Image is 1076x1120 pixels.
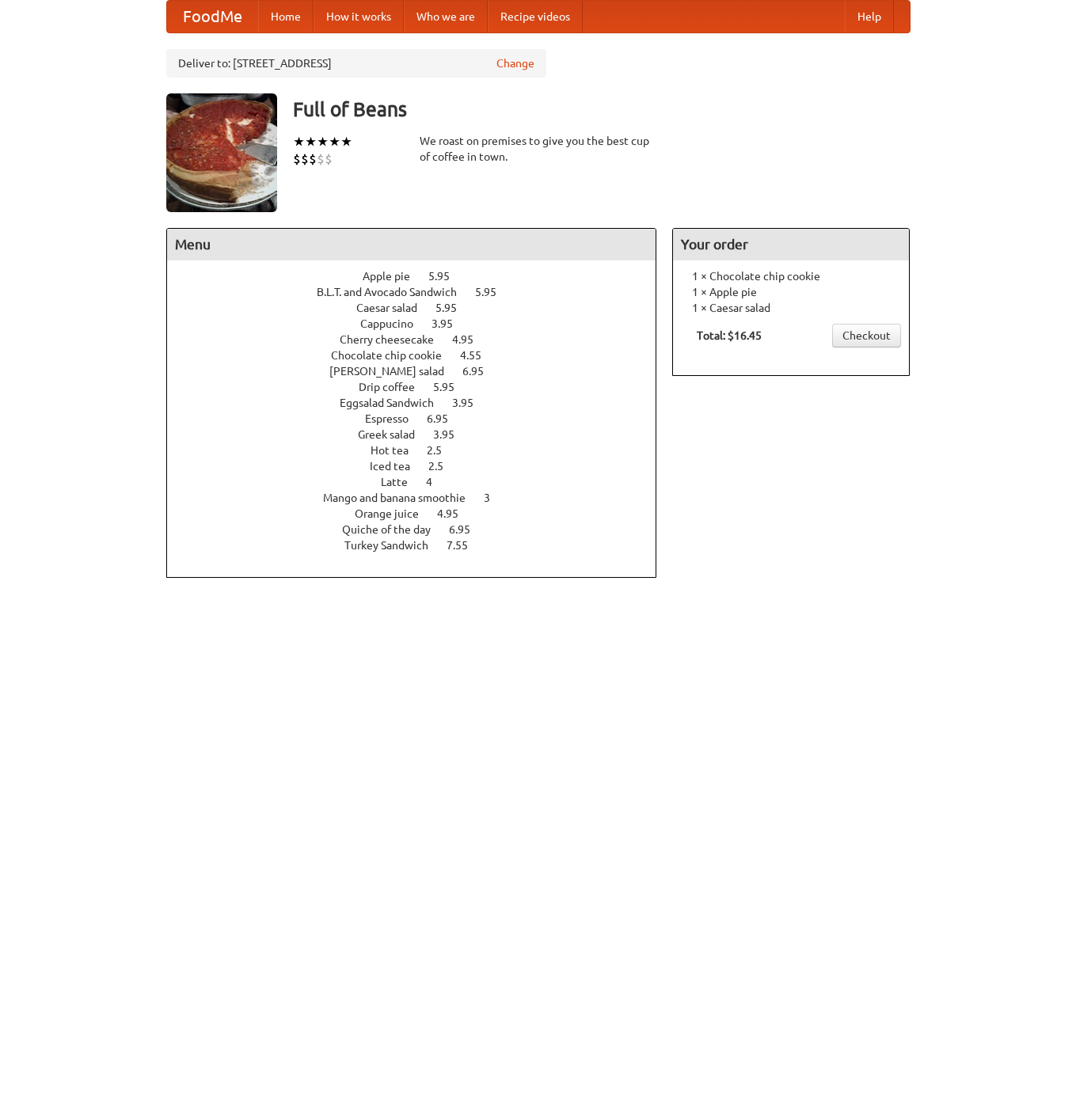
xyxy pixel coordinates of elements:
[360,317,429,330] span: Cappucino
[358,428,431,441] span: Greek salad
[370,460,473,473] a: Iced tea 2.5
[317,286,526,298] a: B.L.T. and Avocado Sandwich 5.95
[484,492,506,504] span: 3
[340,333,450,346] span: Cherry cheesecake
[355,507,435,520] span: Orange juice
[681,300,901,316] li: 1 × Caesar salad
[340,333,503,346] a: Cherry cheesecake 4.95
[365,412,477,425] a: Espresso 6.95
[342,523,500,536] a: Quiche of the day 6.95
[309,150,317,168] li: $
[381,476,424,488] span: Latte
[331,349,458,362] span: Chocolate chip cookie
[681,268,901,284] li: 1 × Chocolate chip cookie
[447,539,484,552] span: 7.55
[381,476,462,488] a: Latte 4
[323,492,481,504] span: Mango and banana smoothie
[475,286,512,298] span: 5.95
[317,286,473,298] span: B.L.T. and Avocado Sandwich
[314,1,404,32] a: How it works
[340,397,450,409] span: Eggsalad Sandwich
[340,133,352,150] li: ★
[427,412,464,425] span: 6.95
[681,284,901,300] li: 1 × Apple pie
[832,324,901,347] a: Checkout
[166,93,277,212] img: angular.jpg
[427,444,458,457] span: 2.5
[437,507,474,520] span: 4.95
[365,412,424,425] span: Espresso
[371,444,471,457] a: Hot tea 2.5
[435,302,473,314] span: 5.95
[329,133,340,150] li: ★
[363,270,426,283] span: Apple pie
[355,507,488,520] a: Orange juice 4.95
[359,381,484,393] a: Drip coffee 5.95
[356,302,433,314] span: Caesar salad
[258,1,314,32] a: Home
[433,428,470,441] span: 3.95
[488,1,583,32] a: Recipe videos
[432,317,469,330] span: 3.95
[426,476,448,488] span: 4
[460,349,497,362] span: 4.55
[344,539,497,552] a: Turkey Sandwich 7.55
[452,333,489,346] span: 4.95
[305,133,317,150] li: ★
[359,381,431,393] span: Drip coffee
[428,270,466,283] span: 5.95
[371,444,424,457] span: Hot tea
[452,397,489,409] span: 3.95
[167,1,258,32] a: FoodMe
[340,397,503,409] a: Eggsalad Sandwich 3.95
[293,93,911,125] h3: Full of Beans
[428,460,459,473] span: 2.5
[329,365,460,378] span: [PERSON_NAME] salad
[344,539,444,552] span: Turkey Sandwich
[301,150,309,168] li: $
[325,150,333,168] li: $
[323,492,519,504] a: Mango and banana smoothie 3
[673,229,909,260] h4: Your order
[363,270,479,283] a: Apple pie 5.95
[331,349,511,362] a: Chocolate chip cookie 4.55
[697,329,762,342] b: Total: $16.45
[342,523,447,536] span: Quiche of the day
[329,365,513,378] a: [PERSON_NAME] salad 6.95
[462,365,500,378] span: 6.95
[433,381,470,393] span: 5.95
[404,1,488,32] a: Who we are
[358,428,484,441] a: Greek salad 3.95
[317,133,329,150] li: ★
[293,133,305,150] li: ★
[420,133,657,165] div: We roast on premises to give you the best cup of coffee in town.
[293,150,301,168] li: $
[166,49,546,78] div: Deliver to: [STREET_ADDRESS]
[449,523,486,536] span: 6.95
[370,460,426,473] span: Iced tea
[167,229,656,260] h4: Menu
[356,302,486,314] a: Caesar salad 5.95
[317,150,325,168] li: $
[496,55,534,71] a: Change
[360,317,482,330] a: Cappucino 3.95
[845,1,894,32] a: Help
